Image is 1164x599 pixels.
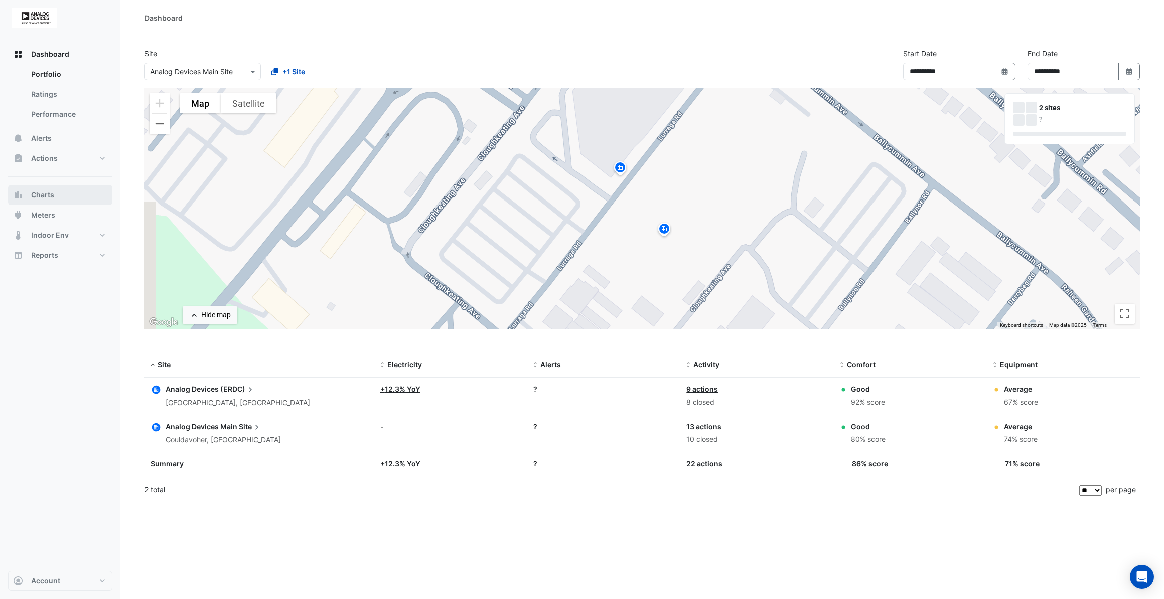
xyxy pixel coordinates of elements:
[686,422,721,431] a: 13 actions
[1106,485,1136,494] span: per page
[852,458,888,469] div: 86% score
[201,310,231,320] div: Hide map
[540,360,561,369] span: Alerts
[8,185,112,205] button: Charts
[31,153,58,163] span: Actions
[8,205,112,225] button: Meters
[166,422,237,431] span: Analog Devices Main
[180,93,221,113] button: Show street map
[13,230,23,240] app-icon: Indoor Env
[166,397,310,409] div: [GEOGRAPHIC_DATA], [GEOGRAPHIC_DATA]
[1049,322,1087,328] span: Map data ©2025
[380,458,521,469] div: + 12.3% YoY
[13,190,23,200] app-icon: Charts
[1004,421,1038,432] div: Average
[8,225,112,245] button: Indoor Env
[847,360,876,369] span: Comfort
[8,148,112,168] button: Actions
[31,576,60,586] span: Account
[1004,384,1038,394] div: Average
[1005,458,1040,469] div: 71% score
[851,434,886,445] div: 80% score
[144,13,183,23] div: Dashboard
[1004,434,1038,445] div: 74% score
[1000,67,1009,76] fa-icon: Select Date
[686,385,718,393] a: 9 actions
[31,133,52,143] span: Alerts
[13,210,23,220] app-icon: Meters
[31,230,69,240] span: Indoor Env
[851,396,885,408] div: 92% score
[31,210,55,220] span: Meters
[166,434,281,446] div: Gouldavoher, [GEOGRAPHIC_DATA]
[686,458,827,469] div: 22 actions
[23,84,112,104] a: Ratings
[31,190,54,200] span: Charts
[1039,103,1126,113] div: 2 sites
[533,421,674,432] div: ?
[1093,322,1107,328] a: Terms (opens in new tab)
[1000,322,1043,329] button: Keyboard shortcuts
[12,8,57,28] img: Company Logo
[144,48,157,59] label: Site
[1004,396,1038,408] div: 67% score
[220,384,255,395] span: (ERDC)
[1039,114,1126,125] div: ?
[1130,565,1154,589] div: Open Intercom Messenger
[387,360,422,369] span: Electricity
[31,49,69,59] span: Dashboard
[686,396,827,408] div: 8 closed
[265,63,312,80] button: +1 Site
[380,421,521,432] div: -
[1028,48,1058,59] label: End Date
[13,49,23,59] app-icon: Dashboard
[533,384,674,394] div: ?
[221,93,276,113] button: Show satellite imagery
[851,421,886,432] div: Good
[158,360,171,369] span: Site
[13,153,23,163] app-icon: Actions
[8,44,112,64] button: Dashboard
[183,306,237,324] button: Hide map
[282,66,305,77] span: +1 Site
[147,316,180,329] img: Google
[686,434,827,445] div: 10 closed
[533,458,674,469] div: ?
[13,250,23,260] app-icon: Reports
[31,250,58,260] span: Reports
[150,114,170,134] button: Zoom out
[8,64,112,128] div: Dashboard
[150,93,170,113] button: Zoom in
[151,459,184,468] span: Summary
[23,104,112,124] a: Performance
[612,160,628,178] img: site-pin.svg
[851,384,885,394] div: Good
[1115,304,1135,324] button: Toggle fullscreen view
[693,360,719,369] span: Activity
[8,128,112,148] button: Alerts
[239,421,262,432] span: Site
[23,64,112,84] a: Portfolio
[380,385,420,393] a: +12.3% YoY
[1000,360,1038,369] span: Equipment
[8,571,112,591] button: Account
[147,316,180,329] a: Open this area in Google Maps (opens a new window)
[166,385,219,393] span: Analog Devices
[903,48,937,59] label: Start Date
[144,477,1077,502] div: 2 total
[1125,67,1134,76] fa-icon: Select Date
[8,245,112,265] button: Reports
[13,133,23,143] app-icon: Alerts
[656,222,672,239] img: site-pin.svg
